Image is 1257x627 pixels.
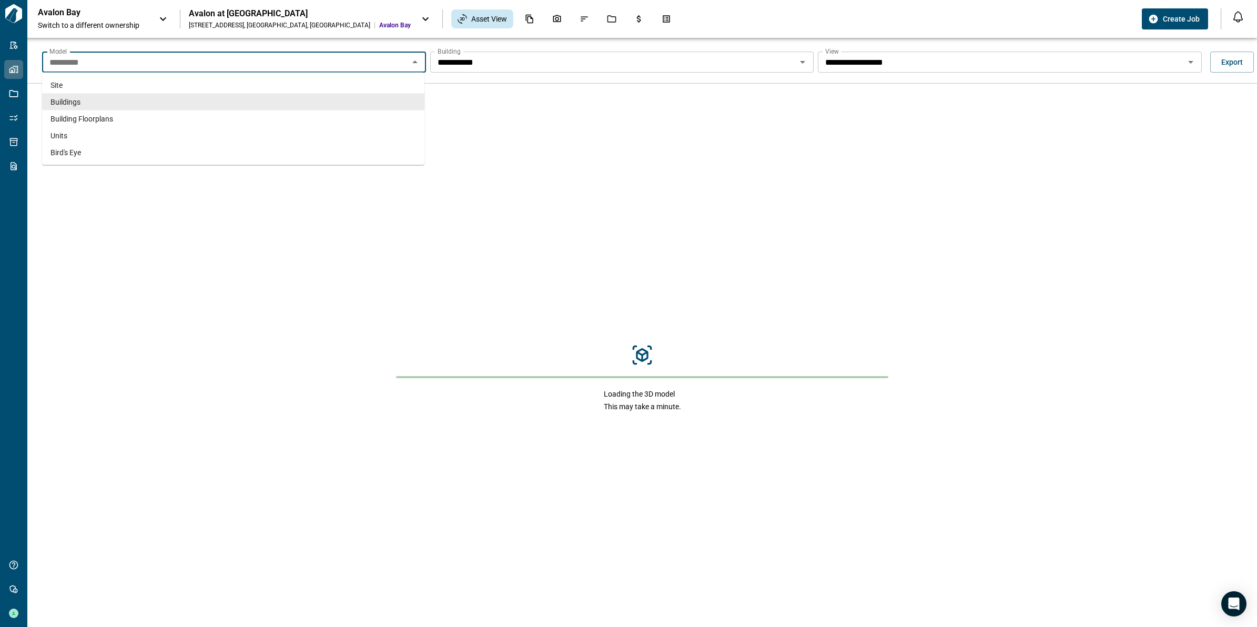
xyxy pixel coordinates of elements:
[604,401,681,412] span: This may take a minute.
[50,147,81,158] span: Bird's Eye
[655,10,677,28] div: Takeoff Center
[49,47,67,56] label: Model
[471,14,507,24] span: Asset View
[50,97,80,107] span: Buildings
[451,9,513,28] div: Asset View
[189,8,411,19] div: Avalon at [GEOGRAPHIC_DATA]
[573,10,595,28] div: Issues & Info
[795,55,810,69] button: Open
[438,47,461,56] label: Building
[408,55,422,69] button: Close
[519,10,541,28] div: Documents
[38,20,148,31] span: Switch to a different ownership
[50,130,67,141] span: Units
[50,80,63,90] span: Site
[546,10,568,28] div: Photos
[1221,57,1243,67] span: Export
[50,114,113,124] span: Building Floorplans
[1230,8,1246,25] button: Open notification feed
[628,10,650,28] div: Budgets
[601,10,623,28] div: Jobs
[825,47,839,56] label: View
[38,7,133,18] p: Avalon Bay
[189,21,370,29] div: [STREET_ADDRESS] , [GEOGRAPHIC_DATA] , [GEOGRAPHIC_DATA]
[1142,8,1208,29] button: Create Job
[379,21,411,29] span: Avalon Bay
[1183,55,1198,69] button: Open
[1163,14,1200,24] span: Create Job
[1221,591,1246,616] div: Open Intercom Messenger
[604,389,681,399] span: Loading the 3D model
[1210,52,1254,73] button: Export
